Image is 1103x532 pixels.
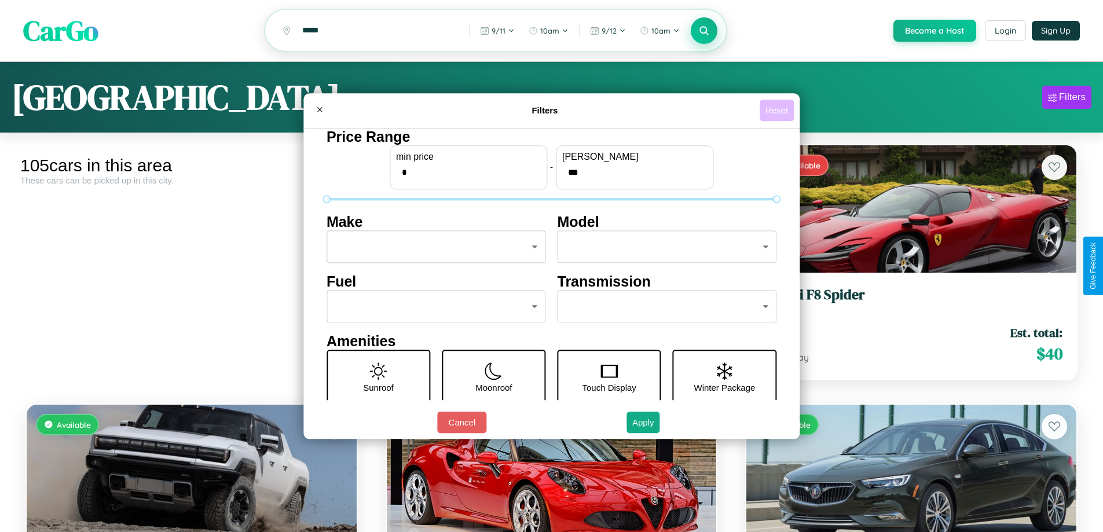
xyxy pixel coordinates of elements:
[562,152,707,162] label: [PERSON_NAME]
[330,105,760,115] h4: Filters
[558,273,777,290] h4: Transmission
[1036,342,1062,365] span: $ 40
[550,159,553,175] p: -
[1089,243,1097,289] div: Give Feedback
[985,20,1026,41] button: Login
[1032,21,1080,41] button: Sign Up
[760,287,1062,303] h3: Ferrari F8 Spider
[1010,324,1062,341] span: Est. total:
[327,333,776,350] h4: Amenities
[23,12,98,50] span: CarGo
[327,129,776,145] h4: Price Range
[582,380,636,395] p: Touch Display
[327,214,546,230] h4: Make
[602,26,617,35] span: 9 / 12
[20,175,363,185] div: These cars can be picked up in this city.
[57,420,91,430] span: Available
[475,380,512,395] p: Moonroof
[474,21,521,40] button: 9/11
[363,380,394,395] p: Sunroof
[626,412,660,433] button: Apply
[651,26,670,35] span: 10am
[492,26,505,35] span: 9 / 11
[540,26,559,35] span: 10am
[558,214,777,230] h4: Model
[523,21,574,40] button: 10am
[12,74,340,121] h1: [GEOGRAPHIC_DATA]
[396,152,541,162] label: min price
[760,287,1062,315] a: Ferrari F8 Spider2018
[893,20,976,42] button: Become a Host
[1059,91,1086,103] div: Filters
[327,273,546,290] h4: Fuel
[634,21,686,40] button: 10am
[20,156,363,175] div: 105 cars in this area
[437,412,486,433] button: Cancel
[760,100,794,121] button: Reset
[694,380,756,395] p: Winter Package
[584,21,632,40] button: 9/12
[1042,86,1091,109] button: Filters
